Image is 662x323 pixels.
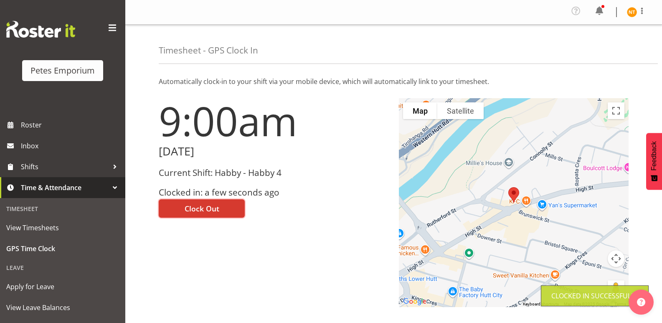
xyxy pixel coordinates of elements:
[6,301,119,314] span: View Leave Balances
[627,7,637,17] img: nicole-thomson8388.jpg
[551,291,638,301] div: Clocked in Successfully
[2,217,123,238] a: View Timesheets
[21,119,121,131] span: Roster
[30,64,95,77] div: Petes Emporium
[21,181,109,194] span: Time & Attendance
[21,140,121,152] span: Inbox
[159,168,389,178] h3: Current Shift: Habby - Habby 4
[401,296,429,307] img: Google
[185,203,219,214] span: Clock Out
[6,242,119,255] span: GPS Time Clock
[159,199,245,218] button: Clock Out
[403,102,437,119] button: Show street map
[2,276,123,297] a: Apply for Leave
[6,21,75,38] img: Rosterit website logo
[6,221,119,234] span: View Timesheets
[2,259,123,276] div: Leave
[159,188,389,197] h3: Clocked in: a few seconds ago
[401,296,429,307] a: Open this area in Google Maps (opens a new window)
[637,298,645,306] img: help-xxl-2.png
[2,200,123,217] div: Timesheet
[159,98,389,143] h1: 9:00am
[608,102,624,119] button: Toggle fullscreen view
[608,280,624,297] button: Drag Pegman onto the map to open Street View
[608,250,624,267] button: Map camera controls
[21,160,109,173] span: Shifts
[437,102,484,119] button: Show satellite imagery
[159,76,629,86] p: Automatically clock-in to your shift via your mobile device, which will automatically link to you...
[159,145,389,158] h2: [DATE]
[646,133,662,190] button: Feedback - Show survey
[159,46,258,55] h4: Timesheet - GPS Clock In
[2,297,123,318] a: View Leave Balances
[523,301,559,307] button: Keyboard shortcuts
[650,141,658,170] span: Feedback
[2,238,123,259] a: GPS Time Clock
[6,280,119,293] span: Apply for Leave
